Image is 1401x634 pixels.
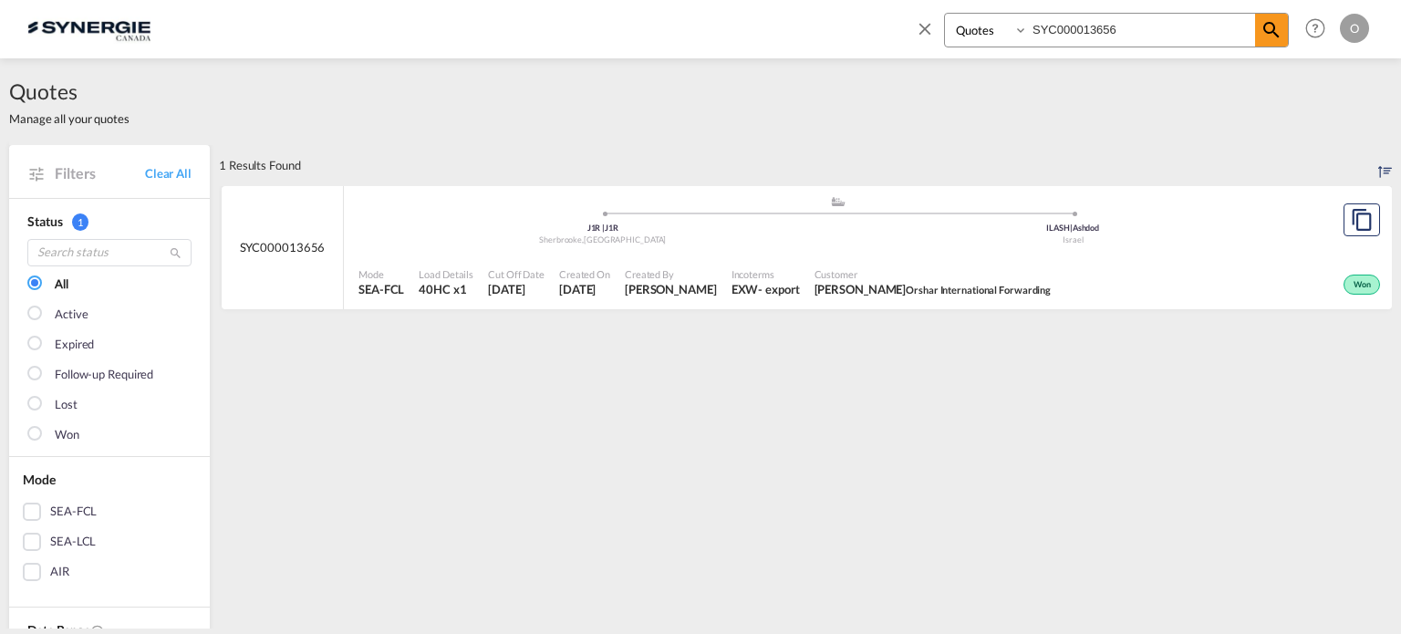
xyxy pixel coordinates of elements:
div: O [1340,14,1369,43]
md-checkbox: SEA-FCL [23,503,196,521]
span: Filters [55,163,145,183]
span: Customer [815,267,1052,281]
button: Copy Quote [1344,203,1380,236]
span: Created On [559,267,610,281]
md-icon: assets/icons/custom/ship-fill.svg [827,197,849,206]
span: Cut Off Date [488,267,545,281]
span: icon-close [915,13,944,57]
md-icon: icon-magnify [169,246,182,260]
div: Active [55,306,88,324]
div: AIR [50,563,69,581]
a: Clear All [145,165,192,182]
span: icon-magnify [1255,14,1288,47]
div: Won [55,426,79,444]
div: Help [1300,13,1340,46]
span: | [1070,223,1073,233]
span: J1R [587,223,606,233]
span: J1R [605,223,618,233]
span: Incoterms [732,267,800,281]
span: Israel [1063,234,1083,244]
input: Enter Quotation Number [1028,14,1255,46]
md-icon: icon-magnify [1261,19,1282,41]
span: | [602,223,605,233]
span: 31 Jul 2025 [488,281,545,297]
md-icon: assets/icons/custom/copyQuote.svg [1351,209,1373,231]
span: 1 [72,213,88,231]
md-checkbox: SEA-LCL [23,533,196,551]
span: Atias Luci Orshar International Forwarding [815,281,1052,297]
div: Sort by: Created On [1378,145,1392,185]
span: Status [27,213,62,229]
span: 40HC x 1 [419,281,473,297]
div: Lost [55,396,78,414]
span: Load Details [419,267,473,281]
img: 1f56c880d42311ef80fc7dca854c8e59.png [27,8,150,49]
span: Daniel Dico [625,281,717,297]
span: , [582,234,584,244]
div: SEA-FCL [50,503,97,521]
span: Mode [23,472,56,487]
div: SEA-LCL [50,533,96,551]
div: Won [1344,275,1380,295]
div: EXW export [732,281,800,297]
div: EXW [732,281,759,297]
div: SYC000013656 assets/icons/custom/ship-fill.svgassets/icons/custom/roll-o-plane.svgOrigin CanadaDe... [222,186,1392,310]
span: SYC000013656 [240,239,326,255]
span: [GEOGRAPHIC_DATA] [584,234,666,244]
span: SEA-FCL [358,281,404,297]
span: Orshar International Forwarding [906,284,1051,296]
md-icon: icon-close [915,18,935,38]
input: Search status [27,239,192,266]
span: 31 Jul 2025 [559,281,610,297]
span: Won [1354,279,1375,292]
md-checkbox: AIR [23,563,196,581]
div: Follow-up Required [55,366,153,384]
span: Manage all your quotes [9,110,130,127]
div: All [55,275,68,294]
span: Quotes [9,77,130,106]
div: 1 Results Found [219,145,301,185]
div: Status 1 [27,213,192,231]
span: Sherbrooke [539,234,584,244]
div: Expired [55,336,94,354]
span: Created By [625,267,717,281]
span: Help [1300,13,1331,44]
span: Mode [358,267,404,281]
span: ILASH Ashdod [1046,223,1099,233]
div: - export [758,281,799,297]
